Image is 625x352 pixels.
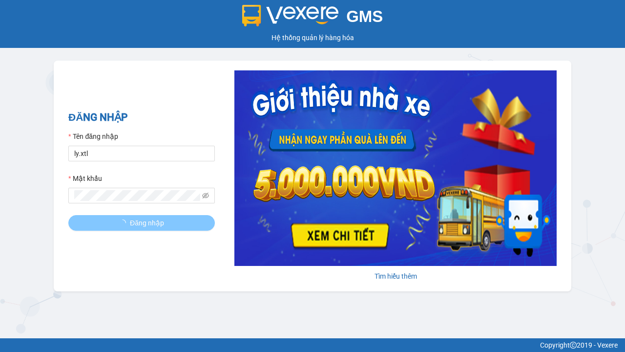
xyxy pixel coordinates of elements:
h2: ĐĂNG NHẬP [68,110,215,126]
img: banner-0 [234,70,557,266]
button: Đăng nhập [68,215,215,231]
span: GMS [346,7,383,25]
div: Tìm hiểu thêm [234,271,557,282]
span: copyright [570,342,577,349]
label: Tên đăng nhập [68,131,118,142]
span: Đăng nhập [130,218,164,228]
input: Tên đăng nhập [68,146,215,161]
input: Mật khẩu [74,190,200,201]
span: eye-invisible [202,192,209,199]
div: Hệ thống quản lý hàng hóa [2,32,623,43]
span: loading [119,220,130,226]
a: GMS [242,15,383,22]
img: logo 2 [242,5,339,26]
label: Mật khẩu [68,173,102,184]
div: Copyright 2019 - Vexere [7,340,618,351]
